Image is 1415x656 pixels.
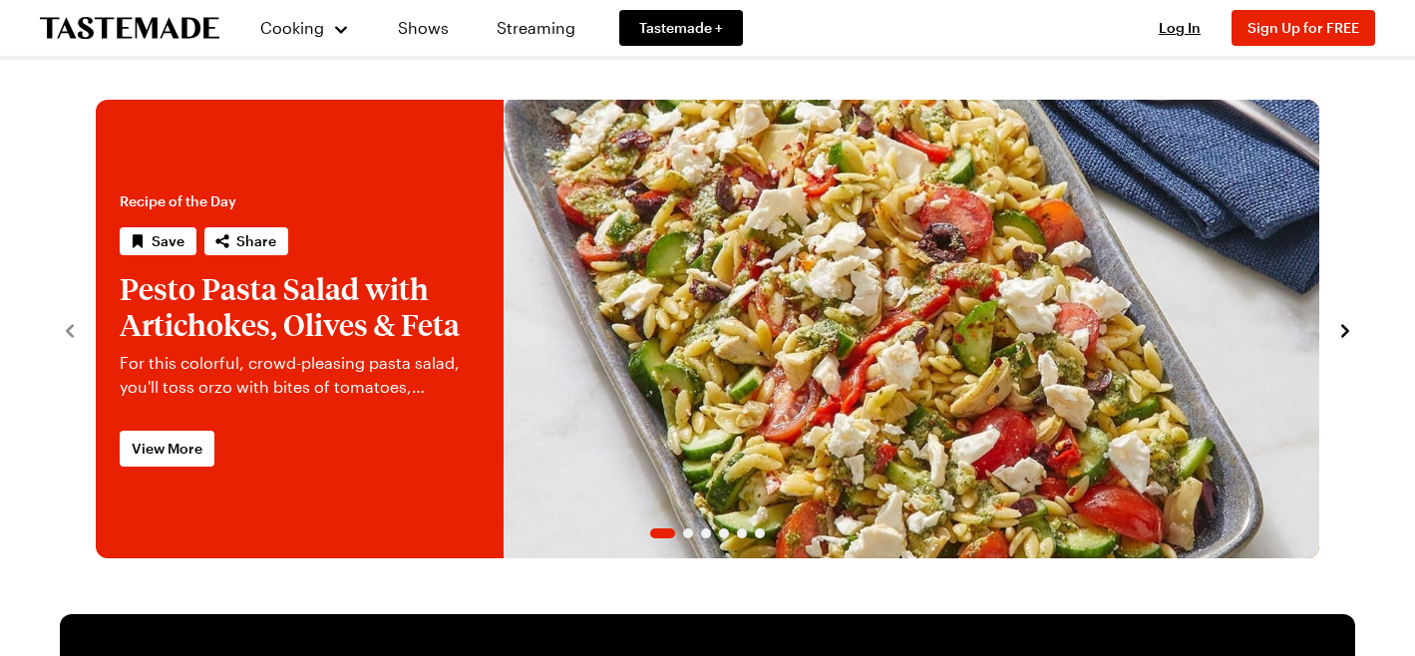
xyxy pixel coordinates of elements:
span: Go to slide 6 [755,528,765,538]
button: navigate to next item [1335,317,1355,341]
a: To Tastemade Home Page [40,17,219,40]
span: Sign Up for FREE [1247,19,1359,36]
button: Log In [1140,18,1220,38]
span: Cooking [260,18,324,37]
button: Cooking [259,4,350,52]
div: 1 / 6 [96,100,1319,558]
span: Go to slide 4 [719,528,729,538]
span: Go to slide 5 [737,528,747,538]
span: Share [236,231,276,251]
span: Log In [1159,19,1201,36]
span: Go to slide 3 [701,528,711,538]
span: View More [132,439,202,459]
button: Share [204,227,288,255]
span: Tastemade + [639,18,723,38]
a: Tastemade + [619,10,743,46]
span: Go to slide 2 [683,528,693,538]
span: Go to slide 1 [650,528,675,538]
button: Save recipe [120,227,196,255]
button: Sign Up for FREE [1232,10,1375,46]
span: Save [152,231,184,251]
button: navigate to previous item [60,317,80,341]
a: View More [120,431,214,467]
